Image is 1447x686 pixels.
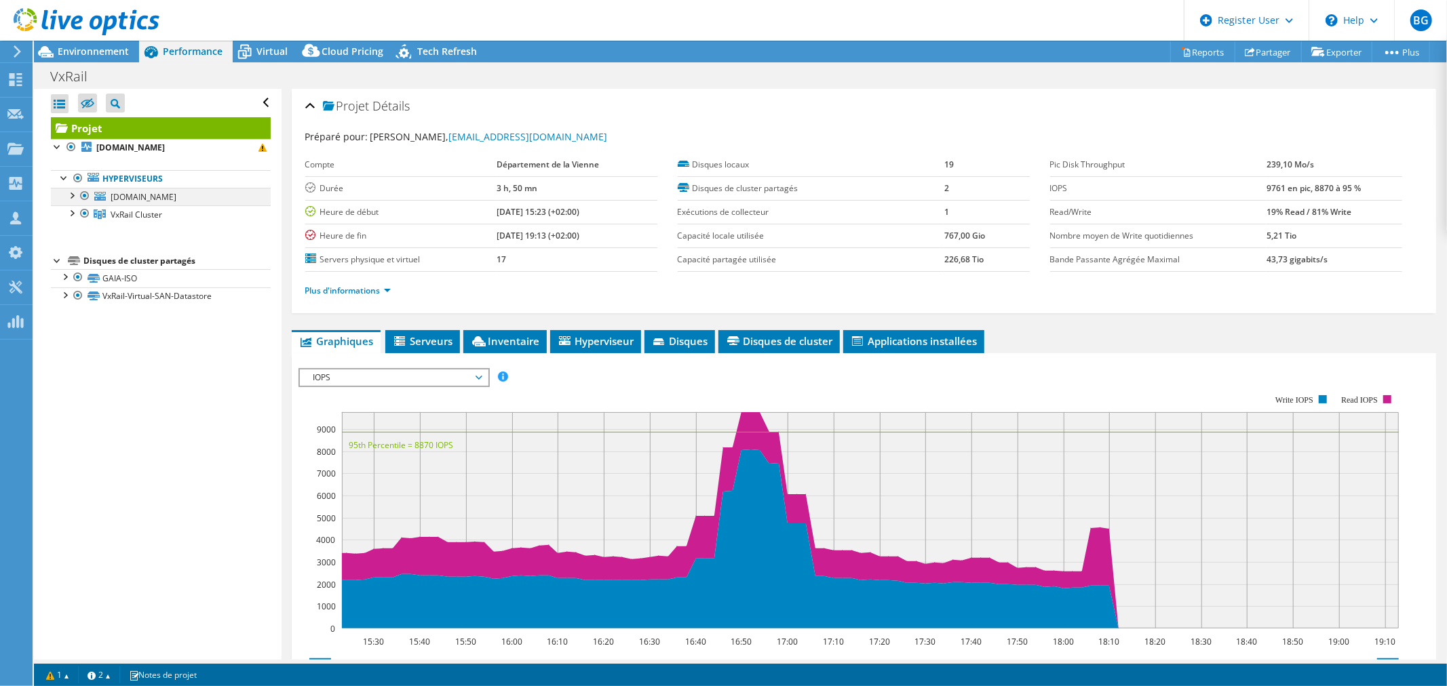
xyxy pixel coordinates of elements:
b: [DATE] 19:13 (+02:00) [497,230,579,241]
text: 19:00 [1328,636,1349,647]
text: Read IOPS [1341,395,1378,405]
label: IOPS [1050,182,1267,195]
span: Détails [373,98,410,114]
text: 16:50 [731,636,752,647]
a: Plus [1372,41,1430,62]
span: [PERSON_NAME], [370,130,608,143]
label: Exécutions de collecteur [678,205,945,219]
text: 5000 [317,512,336,524]
span: Disques de cluster [725,334,833,348]
text: 9000 [317,424,336,435]
span: Hyperviseur [557,334,634,348]
text: 18:50 [1282,636,1303,647]
a: VxRail Cluster [51,205,271,223]
label: Bande Passante Agrégée Maximal [1050,253,1267,266]
a: Plus d'informations [305,285,391,296]
a: Hyperviseurs [51,170,271,188]
span: IOPS [307,369,481,386]
b: 5,21 Tio [1267,230,1296,241]
text: 0 [330,623,335,634]
text: 4000 [316,534,335,546]
text: 95th Percentile = 8870 IOPS [349,439,453,451]
b: 2 [944,182,949,194]
span: Applications installées [850,334,978,348]
span: [DOMAIN_NAME] [111,191,176,203]
text: 6000 [317,490,336,502]
a: Partager [1235,41,1302,62]
text: 16:10 [547,636,568,647]
label: Heure de fin [305,229,497,243]
text: 16:30 [639,636,660,647]
span: Inventaire [470,334,540,348]
text: Write IOPS [1275,395,1313,405]
text: 17:10 [823,636,844,647]
div: Disques de cluster partagés [83,253,271,269]
span: Disques [651,334,708,348]
a: VxRail-Virtual-SAN-Datastore [51,287,271,305]
text: 17:40 [961,636,982,647]
a: [DOMAIN_NAME] [51,139,271,157]
label: Durée [305,182,497,195]
span: Performance [163,45,223,58]
text: 7000 [317,468,336,479]
text: 16:00 [501,636,522,647]
span: Environnement [58,45,129,58]
label: Capacité partagée utilisée [678,253,945,266]
text: 18:10 [1098,636,1119,647]
b: 43,73 gigabits/s [1267,254,1328,265]
text: 3000 [317,557,336,568]
text: 17:30 [914,636,935,647]
text: 1000 [317,601,336,612]
a: Notes de projet [119,666,206,683]
text: 15:30 [363,636,384,647]
label: Disques locaux [678,158,945,171]
a: Reports [1170,41,1235,62]
label: Préparé pour: [305,130,368,143]
svg: \n [1326,14,1338,26]
h1: VxRail [44,69,109,84]
b: 19% Read / 81% Write [1267,206,1351,218]
label: Pic Disk Throughput [1050,158,1267,171]
a: GAIA-ISO [51,269,271,287]
text: 18:30 [1191,636,1212,647]
text: 17:00 [777,636,798,647]
text: 15:50 [455,636,476,647]
text: 15:40 [409,636,430,647]
text: 18:40 [1236,636,1257,647]
a: Projet [51,117,271,139]
span: Cloud Pricing [322,45,383,58]
text: 8000 [317,446,336,458]
a: 1 [37,666,79,683]
text: 16:40 [685,636,706,647]
b: 3 h, 50 mn [497,182,537,194]
label: Servers physique et virtuel [305,253,497,266]
b: 226,68 Tio [944,254,984,265]
a: [EMAIL_ADDRESS][DOMAIN_NAME] [449,130,608,143]
b: 767,00 Gio [944,230,985,241]
label: Nombre moyen de Write quotidiennes [1050,229,1267,243]
b: Département de la Vienne [497,159,599,170]
span: Tech Refresh [417,45,477,58]
text: 16:20 [593,636,614,647]
text: 18:00 [1053,636,1074,647]
span: Serveurs [392,334,453,348]
text: 2000 [317,579,336,590]
text: 17:20 [869,636,890,647]
b: 17 [497,254,506,265]
label: Compte [305,158,497,171]
a: 2 [78,666,120,683]
b: 9761 en pic, 8870 à 95 % [1267,182,1361,194]
b: [DOMAIN_NAME] [96,142,165,153]
label: Disques de cluster partagés [678,182,945,195]
label: Capacité locale utilisée [678,229,945,243]
b: 19 [944,159,954,170]
span: Projet [323,100,370,113]
b: 1 [944,206,949,218]
span: VxRail Cluster [111,209,162,220]
text: 18:20 [1144,636,1165,647]
b: 239,10 Mo/s [1267,159,1314,170]
text: 19:10 [1374,636,1395,647]
span: Virtual [256,45,288,58]
b: [DATE] 15:23 (+02:00) [497,206,579,218]
span: BG [1410,9,1432,31]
